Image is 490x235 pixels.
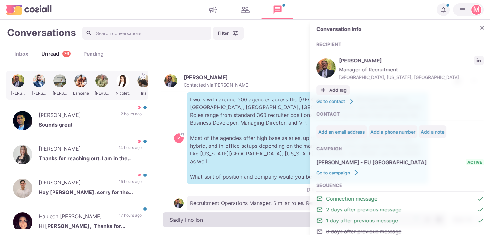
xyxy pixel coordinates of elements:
[6,5,52,14] img: logo
[184,82,250,88] p: Contacted via [PERSON_NAME]
[39,222,142,232] p: Hi [PERSON_NAME], Thanks for reaching out. At this time I'm not looking to make a move. Feel free...
[13,111,32,130] img: 𝗠𝗮𝗿𝗸 Goodwin
[307,187,338,193] p: [DATE] 4:42 AM
[316,98,355,105] a: Go to contact
[77,50,110,58] div: Pending
[13,179,32,198] img: Alex Belgrade
[7,27,76,38] h1: Conversations
[39,121,142,130] p: Sounds great
[326,195,377,202] span: Connection message
[474,56,484,65] a: LinkedIn profile link
[326,217,398,224] span: 1 day after previous message
[477,23,487,33] button: Close
[177,136,181,140] div: Martin
[316,42,484,47] h3: Recipient
[370,129,415,135] button: Add a phone number
[453,3,484,16] button: Martin
[316,111,484,117] h3: Contact
[326,206,401,213] span: 2 days after previous message
[316,169,360,176] a: Go to campaign
[121,111,142,121] p: 2 hours ago
[339,66,484,73] span: Manager of Recruitment
[316,158,427,166] span: [PERSON_NAME] - EU [GEOGRAPHIC_DATA]
[39,212,112,222] p: Hauleen [PERSON_NAME]
[316,58,336,78] img: Claude Lathan
[184,74,228,80] p: [PERSON_NAME]
[473,6,480,14] div: Martin
[318,129,365,135] button: Add an email address
[163,212,447,227] textarea: To enrich screen reader interactions, please activate Accessibility in Grammarly extension settings
[39,179,112,188] p: [PERSON_NAME]
[316,146,484,152] h3: Campaign
[82,27,211,40] input: Search conversations
[174,198,184,208] img: Claude Lathan
[421,129,444,135] button: Add a note
[316,26,474,32] h2: Conversation info
[119,212,142,222] p: 17 hours ago
[8,50,35,58] div: Inbox
[164,74,177,87] img: Claude Lathan
[39,145,112,155] p: [PERSON_NAME]
[181,133,184,136] svg: avatar
[187,196,329,210] p: Recruitment Operations Manager. Similar roles. Remote.
[316,85,350,95] button: Add tag
[316,183,484,188] h3: Sequence
[119,145,142,155] p: 14 hours ago
[39,188,142,198] p: Hey [PERSON_NAME], sorry for the delay. I've been focusing my search on Talent Acquisition opport...
[339,57,471,64] span: [PERSON_NAME]
[13,212,32,232] img: Hauleen Petrossi
[466,159,484,165] span: active
[39,111,114,121] p: [PERSON_NAME]
[13,145,32,164] img: Sarah S.
[164,74,250,88] button: Claude Lathan[PERSON_NAME]Contacted via[PERSON_NAME]
[339,74,484,80] span: [GEOGRAPHIC_DATA], [US_STATE], [GEOGRAPHIC_DATA]
[35,50,77,58] div: Unread
[64,51,69,57] p: 76
[213,27,244,40] button: Filter
[437,3,450,16] button: Notifications
[39,155,142,164] p: Thanks for reaching out. I am in the [GEOGRAPHIC_DATA]. I am not sure if that will work.
[119,179,142,188] p: 15 hours ago
[187,92,428,184] p: I work with around 500 agencies across the [GEOGRAPHIC_DATA], [GEOGRAPHIC_DATA], [GEOGRAPHIC_DATA...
